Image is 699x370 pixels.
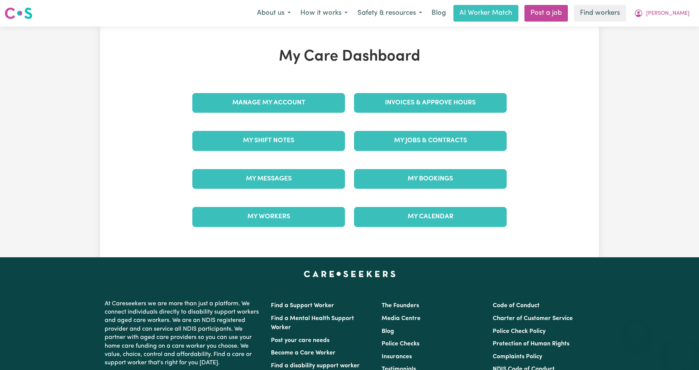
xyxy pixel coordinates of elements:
[354,131,507,151] a: My Jobs & Contracts
[5,6,32,20] img: Careseekers logo
[295,5,353,21] button: How it works
[382,341,419,347] a: Police Checks
[493,303,540,309] a: Code of Conduct
[629,5,694,21] button: My Account
[5,5,32,22] a: Careseekers logo
[382,354,412,360] a: Insurances
[192,169,345,189] a: My Messages
[382,303,419,309] a: The Founders
[353,5,427,21] button: Safety & resources
[382,316,421,322] a: Media Centre
[669,340,693,364] iframe: Button to launch messaging window
[629,322,645,337] iframe: Close message
[271,337,329,344] a: Post your care needs
[354,169,507,189] a: My Bookings
[252,5,295,21] button: About us
[493,354,542,360] a: Complaints Policy
[524,5,568,22] a: Post a job
[453,5,518,22] a: AI Worker Match
[493,341,569,347] a: Protection of Human Rights
[427,5,450,22] a: Blog
[271,350,336,356] a: Become a Care Worker
[493,316,573,322] a: Charter of Customer Service
[354,207,507,227] a: My Calendar
[192,131,345,151] a: My Shift Notes
[192,207,345,227] a: My Workers
[382,328,394,334] a: Blog
[271,363,360,369] a: Find a disability support worker
[646,9,690,18] span: [PERSON_NAME]
[192,93,345,113] a: Manage My Account
[304,271,396,277] a: Careseekers home page
[188,48,511,66] h1: My Care Dashboard
[271,316,354,331] a: Find a Mental Health Support Worker
[493,328,546,334] a: Police Check Policy
[271,303,334,309] a: Find a Support Worker
[574,5,626,22] a: Find workers
[354,93,507,113] a: Invoices & Approve Hours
